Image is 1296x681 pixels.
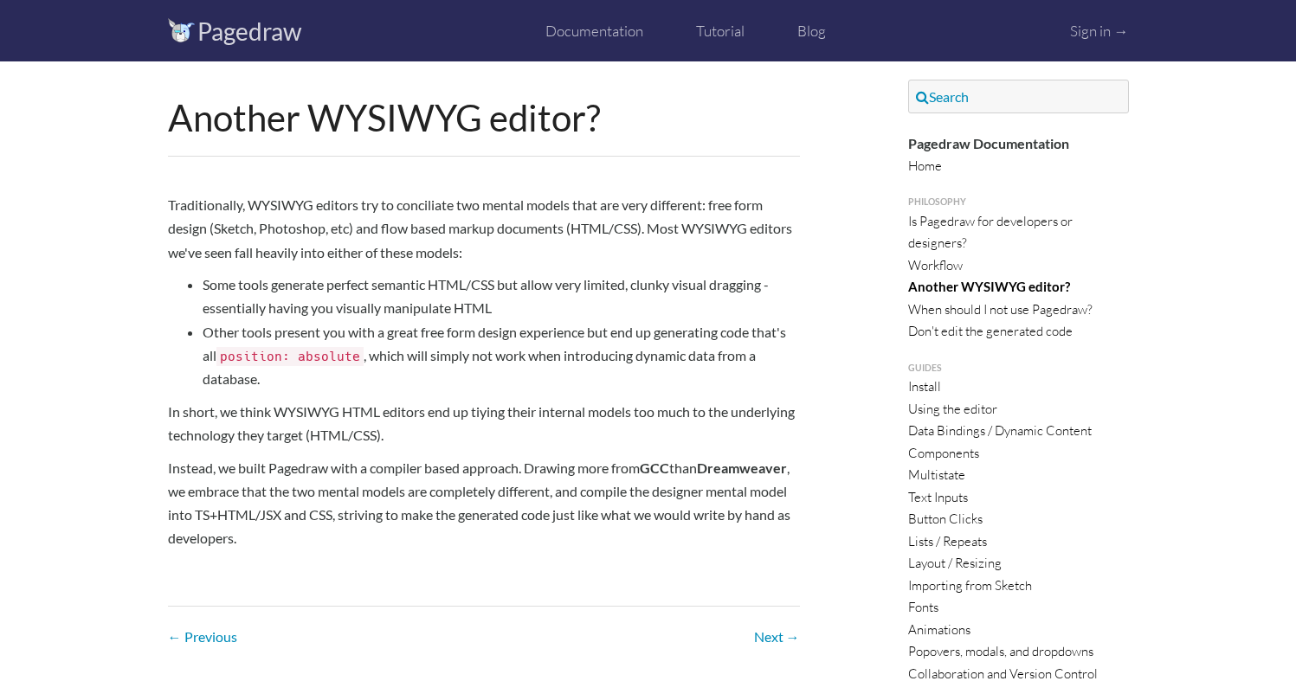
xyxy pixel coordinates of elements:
[908,466,965,483] a: Multistate
[168,98,800,157] h1: Another WYSIWYG editor?
[754,628,800,645] a: Next →
[908,301,1093,318] a: When should I not use Pagedraw?
[908,533,987,549] a: Lists / Repeats
[908,80,1129,113] a: Search
[908,489,968,505] a: Text Inputs
[216,347,364,366] code: position: absolute
[545,22,643,40] a: Documentation
[640,459,669,476] strong: GCC
[908,361,1129,376] a: Guides
[908,422,1092,439] a: Data Bindings / Dynamic Content
[908,323,1073,339] a: Don't edit the generated code
[908,577,1032,594] a: Importing from Sketch
[908,599,938,615] a: Fonts
[908,257,963,273] a: Workflow
[908,135,1069,151] strong: Pagedraw Documentation
[797,22,826,40] a: Blog
[908,511,983,527] a: Button Clicks
[696,22,745,40] a: Tutorial
[908,279,1070,294] a: Another WYSIWYG editor?
[168,193,800,264] p: Traditionally, WYSIWYG editors try to conciliate two mental models that are very different: free ...
[908,555,1002,571] a: Layout / Resizing
[908,401,997,417] a: Using the editor
[908,621,970,638] a: Animations
[1070,22,1128,40] a: Sign in →
[697,459,787,476] strong: Dreamweaver
[203,320,800,391] li: Other tools present you with a great free form design experience but end up generating code that'...
[168,628,237,645] a: ← Previous
[908,213,1073,252] a: Is Pagedraw for developers or designers?
[168,400,800,447] p: In short, we think WYSIWYG HTML editors end up tiying their internal models too much to the under...
[197,16,301,46] a: Pagedraw
[908,157,942,174] a: Home
[908,643,1093,659] a: Popovers, modals, and dropdowns
[168,456,800,550] p: Instead, we built Pagedraw with a compiler based approach. Drawing more from than , we embrace th...
[908,195,1129,210] a: Philosophy
[908,445,979,461] a: Components
[168,18,196,42] img: logo_vectors.svg
[203,273,800,319] li: Some tools generate perfect semantic HTML/CSS but allow very limited, clunky visual dragging - es...
[908,378,941,395] a: Install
